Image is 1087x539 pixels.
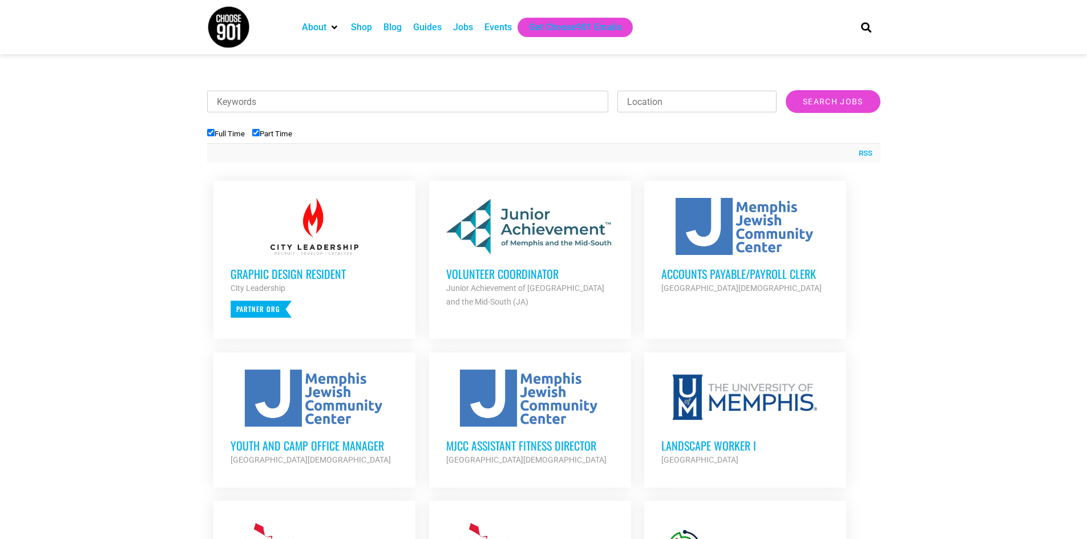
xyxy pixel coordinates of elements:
[296,18,345,37] div: About
[856,18,875,37] div: Search
[413,21,442,34] a: Guides
[207,91,609,112] input: Keywords
[453,21,473,34] a: Jobs
[446,438,614,453] h3: MJCC Assistant Fitness Director
[661,438,829,453] h3: Landscape Worker I
[661,455,738,464] strong: [GEOGRAPHIC_DATA]
[853,148,872,159] a: RSS
[231,438,398,453] h3: Youth and Camp Office Manager
[429,352,631,484] a: MJCC Assistant Fitness Director [GEOGRAPHIC_DATA][DEMOGRAPHIC_DATA]
[231,455,391,464] strong: [GEOGRAPHIC_DATA][DEMOGRAPHIC_DATA]
[644,181,846,312] a: Accounts Payable/Payroll Clerk [GEOGRAPHIC_DATA][DEMOGRAPHIC_DATA]
[231,301,292,318] p: Partner Org
[252,129,260,136] input: Part Time
[446,455,607,464] strong: [GEOGRAPHIC_DATA][DEMOGRAPHIC_DATA]
[529,21,621,34] a: Get Choose901 Emails
[231,283,285,293] strong: City Leadership
[207,129,245,138] label: Full Time
[213,181,415,335] a: Graphic Design Resident City Leadership Partner Org
[302,21,326,34] a: About
[252,129,292,138] label: Part Time
[231,266,398,281] h3: Graphic Design Resident
[446,266,614,281] h3: Volunteer Coordinator
[207,129,215,136] input: Full Time
[661,283,822,293] strong: [GEOGRAPHIC_DATA][DEMOGRAPHIC_DATA]
[213,352,415,484] a: Youth and Camp Office Manager [GEOGRAPHIC_DATA][DEMOGRAPHIC_DATA]
[617,91,777,112] input: Location
[484,21,512,34] a: Events
[661,266,829,281] h3: Accounts Payable/Payroll Clerk
[429,181,631,326] a: Volunteer Coordinator Junior Achievement of [GEOGRAPHIC_DATA] and the Mid-South (JA)
[383,21,402,34] a: Blog
[296,18,842,37] nav: Main nav
[351,21,372,34] a: Shop
[644,352,846,484] a: Landscape Worker I [GEOGRAPHIC_DATA]
[446,283,604,306] strong: Junior Achievement of [GEOGRAPHIC_DATA] and the Mid-South (JA)
[786,90,880,113] input: Search Jobs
